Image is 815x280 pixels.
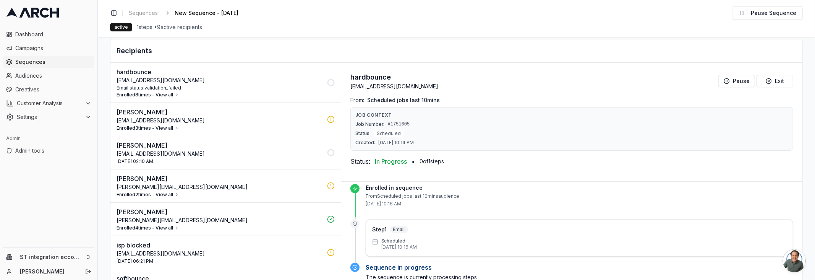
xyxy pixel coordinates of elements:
span: Settings [17,113,82,121]
button: [PERSON_NAME][PERSON_NAME][EMAIL_ADDRESS][DOMAIN_NAME]Enrolled2times - View all [110,169,341,202]
a: Open chat [783,249,806,272]
p: [PERSON_NAME][EMAIL_ADDRESS][DOMAIN_NAME] [117,217,322,224]
span: Creatives [15,86,91,93]
p: [EMAIL_ADDRESS][DOMAIN_NAME] [117,77,322,84]
p: [EMAIL_ADDRESS][DOMAIN_NAME] [117,250,322,257]
div: Admin [3,132,94,145]
button: Customer Analysis [3,97,94,109]
button: ST integration account [3,251,94,263]
p: Enrolled in sequence [366,184,793,192]
button: hardbounce[EMAIL_ADDRESS][DOMAIN_NAME]Email status:validation_failedEnrolled8times - View all [110,63,341,103]
div: active [110,23,132,31]
span: #1751605 [388,121,410,127]
span: Sequences [15,58,91,66]
p: [PERSON_NAME] [117,107,322,117]
span: New Sequence - [DATE] [175,9,238,17]
span: Status: [355,130,371,137]
span: Admin tools [15,147,91,155]
h2: Recipients [117,46,796,56]
button: Pause Sequence [732,6,803,20]
button: Pause [718,75,755,87]
span: Status: [350,157,370,166]
span: In Progress [375,157,407,166]
p: [EMAIL_ADDRESS][DOMAIN_NAME] [117,117,322,124]
span: [DATE] 02:10 AM [117,158,153,164]
span: Campaigns [15,44,91,52]
a: Sequences [126,8,161,18]
p: [EMAIL_ADDRESS][DOMAIN_NAME] [350,83,439,90]
button: Enrolled3times - View all [117,125,179,131]
p: [PERSON_NAME] [117,141,322,150]
a: Admin tools [3,145,94,157]
a: Sequences [3,56,94,68]
p: Scheduled [381,238,417,244]
span: Created: [355,140,375,146]
span: [DATE] 06:21 PM [117,258,153,264]
p: [DATE] 10:16 AM [366,201,793,207]
div: Email status: validation_failed [117,85,322,91]
p: [DATE] 10:16 AM [381,244,417,250]
a: Creatives [3,83,94,96]
span: From: [350,96,364,104]
span: Email [390,226,408,233]
span: [DATE] 10:14 AM [378,140,414,146]
span: Scheduled [374,130,404,137]
p: Job Context [355,112,788,118]
span: Audiences [15,72,91,80]
button: Enrolled8times - View all [117,92,179,98]
p: [PERSON_NAME] [117,207,322,217]
button: Log out [83,266,94,277]
button: Exit [757,75,793,87]
button: isp blocked[EMAIL_ADDRESS][DOMAIN_NAME][DATE] 06:21 PM [110,236,341,269]
span: 0 of 1 steps [420,158,444,165]
p: [PERSON_NAME][EMAIL_ADDRESS][DOMAIN_NAME] [117,183,322,191]
a: Campaigns [3,42,94,54]
span: 1 steps • 9 active recipients [137,23,202,31]
button: [PERSON_NAME][EMAIL_ADDRESS][DOMAIN_NAME]Enrolled3times - View all [110,103,341,136]
span: ST integration account [20,254,82,260]
span: Job Number: [355,121,385,127]
a: Dashboard [3,28,94,41]
span: Customer Analysis [17,99,82,107]
a: [PERSON_NAME] [20,268,77,275]
button: Enrolled2times - View all [117,192,179,198]
a: Audiences [3,70,94,82]
button: Settings [3,111,94,123]
button: [PERSON_NAME][PERSON_NAME][EMAIL_ADDRESS][DOMAIN_NAME]Enrolled4times - View all [110,203,341,236]
p: isp blocked [117,241,322,250]
p: [EMAIL_ADDRESS][DOMAIN_NAME] [117,150,322,158]
p: [PERSON_NAME] [117,174,322,183]
button: Enrolled4times - View all [117,225,179,231]
span: • [412,157,415,166]
p: Step 1 [372,226,387,233]
span: Dashboard [15,31,91,38]
nav: breadcrumb [126,8,251,18]
p: hardbounce [117,67,322,77]
p: From Scheduled jobs last 10mins audience [366,193,793,199]
button: [PERSON_NAME][EMAIL_ADDRESS][DOMAIN_NAME][DATE] 02:10 AM [110,136,341,169]
span: Sequences [129,9,158,17]
p: Sequence in progress [366,263,793,272]
h3: hardbounce [350,72,439,83]
span: Scheduled jobs last 10mins [367,96,440,104]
